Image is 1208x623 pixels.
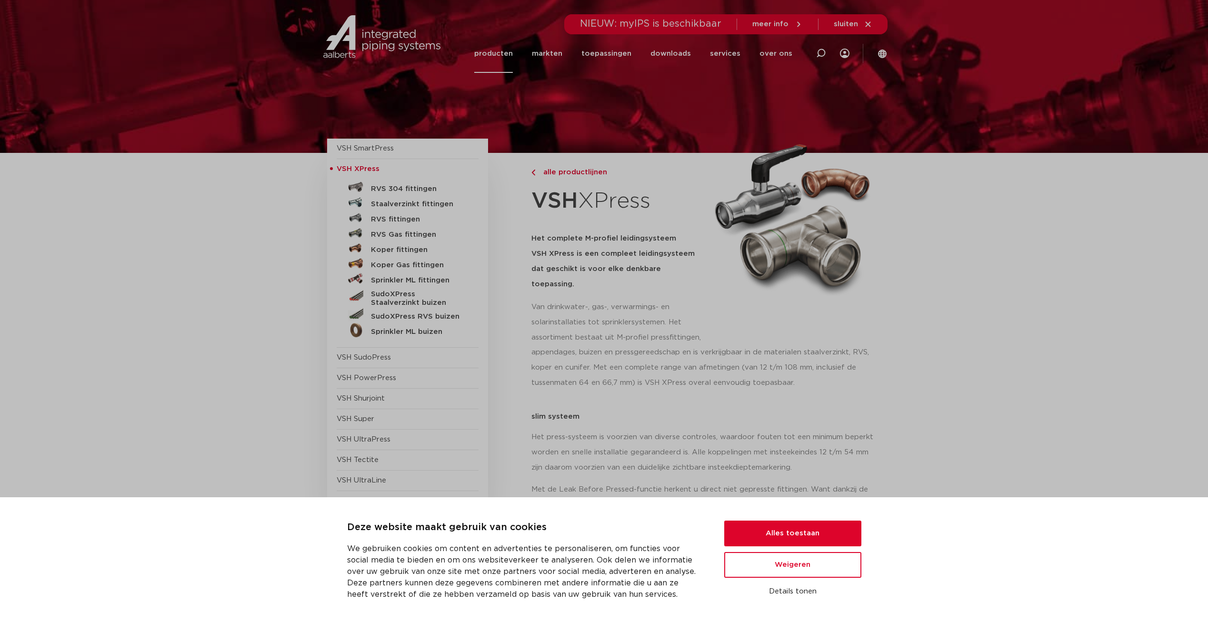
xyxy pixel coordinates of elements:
a: alle productlijnen [531,167,704,178]
p: We gebruiken cookies om content en advertenties te personaliseren, om functies voor social media ... [347,543,701,600]
a: VSH SudoPress [337,354,391,361]
a: Koper fittingen [337,241,479,256]
strong: VSH [531,190,578,212]
h5: SudoXPress RVS buizen [371,312,465,321]
a: markten [532,34,562,73]
a: VSH Super [337,415,374,422]
h5: Sprinkler ML buizen [371,328,465,336]
h5: RVS Gas fittingen [371,231,465,239]
a: VSH SmartPress [337,145,394,152]
p: Het press-systeem is voorzien van diverse controles, waardoor fouten tot een minimum beperkt word... [531,430,881,475]
h5: RVS fittingen [371,215,465,224]
a: VSH PowerPress [337,374,396,382]
a: downloads [650,34,691,73]
a: RVS Gas fittingen [337,225,479,241]
button: Weigeren [724,552,861,578]
a: over ons [759,34,792,73]
a: services [710,34,740,73]
a: Sprinkler ML fittingen [337,271,479,286]
p: appendages, buizen en pressgereedschap en is verkrijgbaar in de materialen staalverzinkt, RVS, ko... [531,345,881,391]
h5: SudoXPress Staalverzinkt buizen [371,290,465,307]
a: SudoXPress Staalverzinkt buizen [337,286,479,307]
a: meer info [752,20,803,29]
h5: Het complete M-profiel leidingsysteem VSH XPress is een compleet leidingsysteem dat geschikt is v... [531,231,704,292]
a: VSH UltraPress [337,436,390,443]
a: Koper Gas fittingen [337,256,479,271]
a: VSH Shurjoint [337,395,385,402]
p: Met de Leak Before Pressed-functie herkent u direct niet gepresste fittingen. Want dankzij de sli... [531,482,881,528]
div: my IPS [840,34,849,73]
span: NIEUW: myIPS is beschikbaar [580,19,721,29]
a: sluiten [834,20,872,29]
a: producten [474,34,513,73]
button: Details tonen [724,583,861,600]
h5: Koper fittingen [371,246,465,254]
span: alle productlijnen [538,169,607,176]
h5: RVS 304 fittingen [371,185,465,193]
a: SudoXPress RVS buizen [337,307,479,322]
a: VSH UltraLine [337,477,386,484]
span: meer info [752,20,789,28]
p: Van drinkwater-, gas-, verwarmings- en solarinstallaties tot sprinklersystemen. Het assortiment b... [531,300,704,345]
h5: Staalverzinkt fittingen [371,200,465,209]
p: slim systeem [531,413,881,420]
a: VSH Tectite [337,456,379,463]
nav: Menu [474,34,792,73]
span: sluiten [834,20,858,28]
h1: XPress [531,183,704,220]
a: RVS fittingen [337,210,479,225]
a: Staalverzinkt fittingen [337,195,479,210]
span: VSH XPress [337,165,379,172]
a: toepassingen [581,34,631,73]
a: Sprinkler ML buizen [337,322,479,338]
p: Deze website maakt gebruik van cookies [347,520,701,535]
img: chevron-right.svg [531,170,535,176]
h5: Koper Gas fittingen [371,261,465,270]
h5: Sprinkler ML fittingen [371,276,465,285]
a: RVS 304 fittingen [337,180,479,195]
button: Alles toestaan [724,521,861,546]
